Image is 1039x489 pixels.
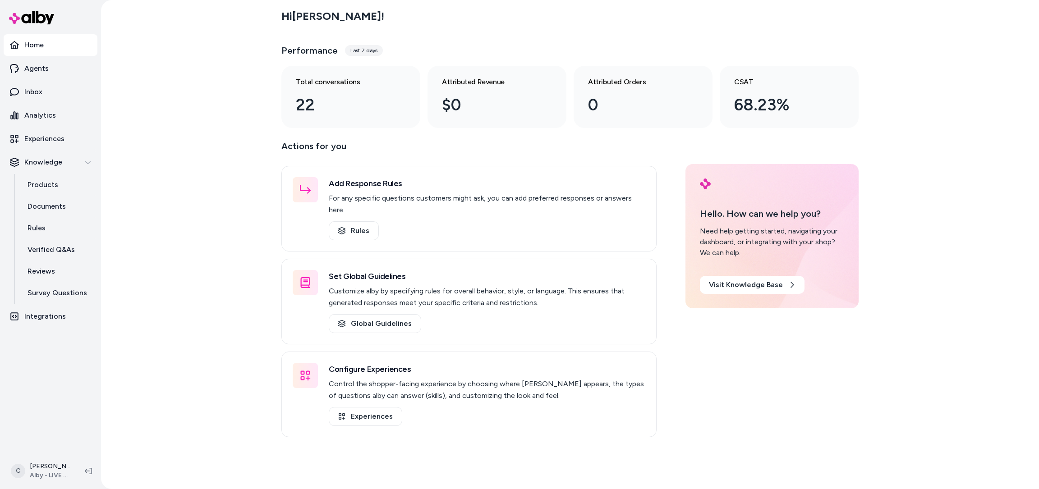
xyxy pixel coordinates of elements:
[30,462,70,471] p: [PERSON_NAME]
[28,266,55,277] p: Reviews
[30,471,70,480] span: Alby - LIVE on [DOMAIN_NAME]
[24,133,64,144] p: Experiences
[329,221,379,240] a: Rules
[18,260,97,282] a: Reviews
[281,66,420,128] a: Total conversations 22
[4,128,97,150] a: Experiences
[281,139,657,160] p: Actions for you
[720,66,859,128] a: CSAT 68.23%
[28,288,87,298] p: Survey Questions
[734,93,830,117] div: 68.23%
[442,93,538,117] div: $0
[4,151,97,173] button: Knowledge
[700,276,805,294] a: Visit Knowledge Base
[18,239,97,260] a: Verified Q&As
[28,244,75,255] p: Verified Q&As
[442,77,538,87] h3: Attributed Revenue
[18,196,97,217] a: Documents
[296,77,391,87] h3: Total conversations
[428,66,566,128] a: Attributed Revenue $0
[329,407,402,426] a: Experiences
[734,77,830,87] h3: CSAT
[329,177,645,190] h3: Add Response Rules
[588,93,684,117] div: 0
[281,44,338,57] h3: Performance
[11,464,25,478] span: C
[24,40,44,50] p: Home
[28,179,58,190] p: Products
[329,363,645,375] h3: Configure Experiences
[4,34,97,56] a: Home
[574,66,713,128] a: Attributed Orders 0
[329,270,645,283] h3: Set Global Guidelines
[700,207,844,220] p: Hello. How can we help you?
[329,192,645,216] p: For any specific questions customers might ask, you can add preferred responses or answers here.
[281,9,384,23] h2: Hi [PERSON_NAME] !
[28,223,46,233] p: Rules
[24,157,62,168] p: Knowledge
[5,457,78,485] button: C[PERSON_NAME]Alby - LIVE on [DOMAIN_NAME]
[588,77,684,87] h3: Attributed Orders
[4,58,97,79] a: Agents
[24,63,49,74] p: Agents
[4,306,97,327] a: Integrations
[24,311,66,322] p: Integrations
[700,178,711,189] img: alby Logo
[24,87,42,97] p: Inbox
[28,201,66,212] p: Documents
[329,378,645,402] p: Control the shopper-facing experience by choosing where [PERSON_NAME] appears, the types of quest...
[18,217,97,239] a: Rules
[4,81,97,103] a: Inbox
[329,314,421,333] a: Global Guidelines
[296,93,391,117] div: 22
[24,110,56,121] p: Analytics
[329,285,645,309] p: Customize alby by specifying rules for overall behavior, style, or language. This ensures that ge...
[4,105,97,126] a: Analytics
[700,226,844,258] div: Need help getting started, navigating your dashboard, or integrating with your shop? We can help.
[18,282,97,304] a: Survey Questions
[18,174,97,196] a: Products
[345,45,383,56] div: Last 7 days
[9,11,54,24] img: alby Logo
